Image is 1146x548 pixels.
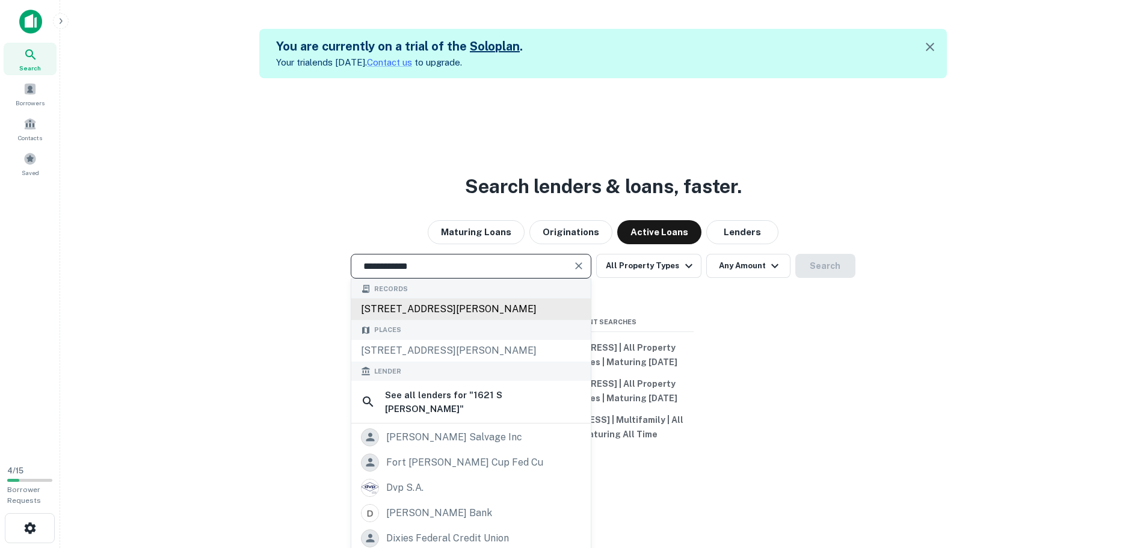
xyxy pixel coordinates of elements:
[18,133,42,143] span: Contacts
[513,409,694,445] button: [STREET_ADDRESS] | Multifamily | All Types | Maturing All Time
[19,10,42,34] img: capitalize-icon.png
[351,450,591,475] a: fort [PERSON_NAME] cup fed cu
[428,220,525,244] button: Maturing Loans
[1086,413,1146,471] iframe: Chat Widget
[351,425,591,450] a: [PERSON_NAME] salvage inc
[386,529,509,547] div: dixies federal credit union
[22,168,39,177] span: Saved
[570,257,587,274] button: Clear
[351,500,591,526] a: [PERSON_NAME] bank
[7,485,41,505] span: Borrower Requests
[374,284,408,294] span: Records
[386,454,543,472] div: fort [PERSON_NAME] cup fed cu
[351,475,591,500] a: dvp s.a.
[470,39,520,54] a: Soloplan
[351,298,591,320] div: [STREET_ADDRESS][PERSON_NAME]
[276,55,523,70] p: Your trial ends [DATE]. to upgrade.
[386,428,522,446] div: [PERSON_NAME] salvage inc
[513,317,694,327] span: Recent Searches
[16,98,45,108] span: Borrowers
[385,388,581,416] h6: See all lenders for " 1621 S [PERSON_NAME] "
[465,172,742,201] h3: Search lenders & loans, faster.
[386,504,492,522] div: [PERSON_NAME] bank
[529,220,612,244] button: Originations
[7,466,23,475] span: 4 / 15
[362,479,378,496] img: picture
[19,63,41,73] span: Search
[706,220,778,244] button: Lenders
[374,366,401,377] span: Lender
[596,254,701,278] button: All Property Types
[4,112,57,145] a: Contacts
[513,337,694,373] button: [STREET_ADDRESS] | All Property Types | All Types | Maturing [DATE]
[276,37,523,55] h5: You are currently on a trial of the .
[367,57,412,67] a: Contact us
[513,373,694,409] button: [STREET_ADDRESS] | All Property Types | All Types | Maturing [DATE]
[374,325,401,335] span: Places
[4,147,57,180] a: Saved
[386,479,424,497] div: dvp s.a.
[617,220,701,244] button: Active Loans
[4,78,57,110] a: Borrowers
[706,254,790,278] button: Any Amount
[4,43,57,75] a: Search
[362,505,378,522] img: dixonbank.com.png
[351,340,591,362] div: [STREET_ADDRESS][PERSON_NAME]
